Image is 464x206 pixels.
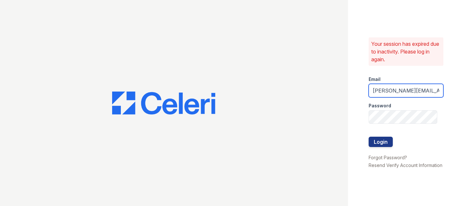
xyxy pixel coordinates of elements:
[369,155,407,160] a: Forgot Password?
[371,40,441,63] p: Your session has expired due to inactivity. Please log in again.
[369,162,442,168] a: Resend Verify Account Information
[369,137,393,147] button: Login
[369,76,381,83] label: Email
[112,92,215,115] img: CE_Logo_Blue-a8612792a0a2168367f1c8372b55b34899dd931a85d93a1a3d3e32e68fde9ad4.png
[369,103,391,109] label: Password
